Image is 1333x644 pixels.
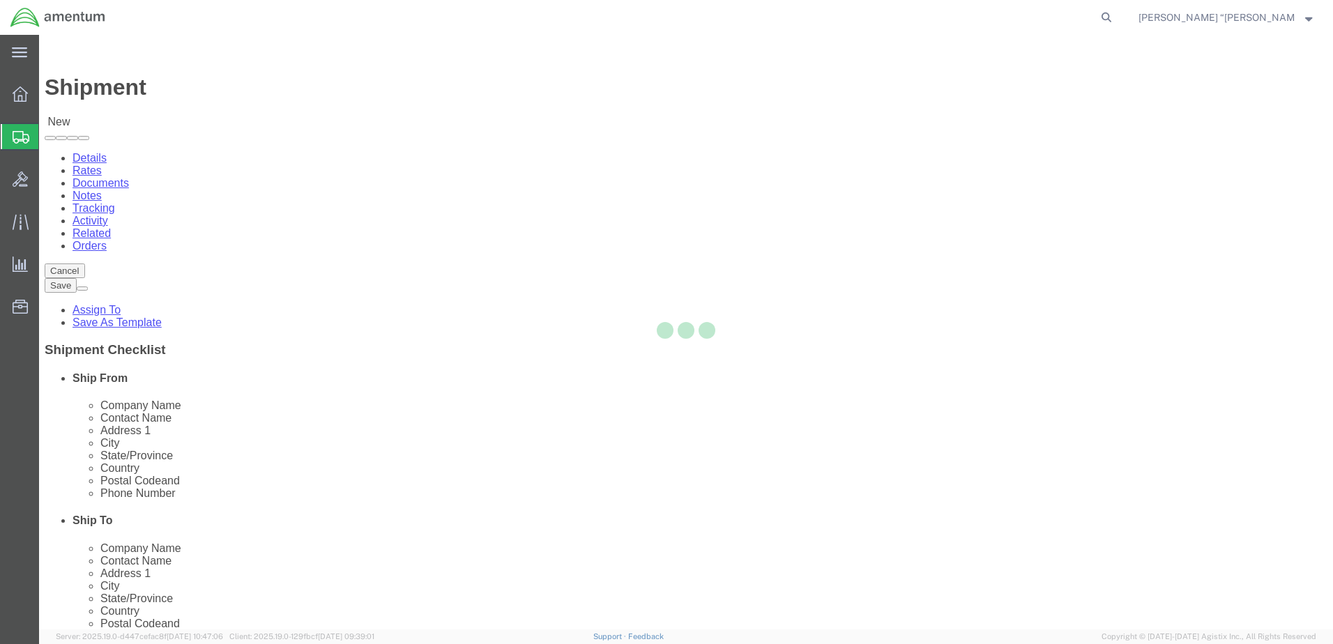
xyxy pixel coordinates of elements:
[1102,631,1316,643] span: Copyright © [DATE]-[DATE] Agistix Inc., All Rights Reserved
[318,632,374,641] span: [DATE] 09:39:01
[10,7,106,28] img: logo
[229,632,374,641] span: Client: 2025.19.0-129fbcf
[56,632,223,641] span: Server: 2025.19.0-d447cefac8f
[628,632,664,641] a: Feedback
[1138,9,1313,26] button: [PERSON_NAME] “[PERSON_NAME]” [PERSON_NAME]
[167,632,223,641] span: [DATE] 10:47:06
[593,632,628,641] a: Support
[1138,10,1295,25] span: Courtney “Levi” Rabel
